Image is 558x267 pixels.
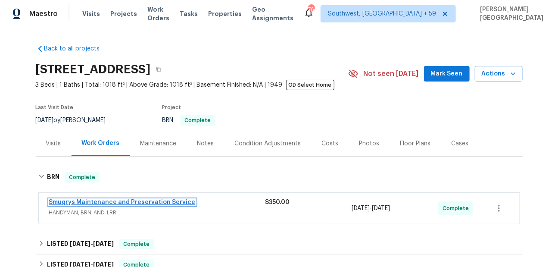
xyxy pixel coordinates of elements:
span: [DATE] [70,241,90,247]
span: $350.00 [265,199,290,205]
span: - [352,204,390,213]
span: Complete [181,118,215,123]
span: Southwest, [GEOGRAPHIC_DATA] + 59 [328,9,436,18]
span: OD Select Home [286,80,334,90]
a: Smugrys Maintenance and Preservation Service [49,199,196,205]
h6: LISTED [47,239,114,249]
button: Mark Seen [424,66,470,82]
a: Back to all projects [36,44,118,53]
span: Projects [110,9,137,18]
span: [DATE] [36,117,54,123]
span: HANDYMAN, BRN_AND_LRR [49,208,265,217]
span: Complete [443,204,472,213]
button: Actions [475,66,523,82]
span: Properties [208,9,242,18]
div: Maintenance [140,139,177,148]
div: Cases [452,139,469,148]
div: Condition Adjustments [235,139,301,148]
span: [DATE] [93,241,114,247]
span: Mark Seen [431,69,463,79]
span: Complete [65,173,99,182]
div: Floor Plans [400,139,431,148]
h6: BRN [47,172,59,182]
button: Copy Address [151,62,166,77]
span: Geo Assignments [252,5,293,22]
span: Not seen [DATE] [364,69,419,78]
span: Last Visit Date [36,105,74,110]
span: Complete [120,240,153,248]
div: Work Orders [82,139,120,148]
div: Visits [46,139,61,148]
span: 3 Beds | 1 Baths | Total: 1018 ft² | Above Grade: 1018 ft² | Basement Finished: N/A | 1949 [36,81,348,89]
span: Visits [82,9,100,18]
div: BRN Complete [36,163,523,191]
span: Tasks [180,11,198,17]
span: [DATE] [352,205,370,211]
span: Actions [482,69,516,79]
div: Costs [322,139,339,148]
div: 764 [308,5,314,14]
span: Work Orders [147,5,169,22]
span: BRN [162,117,215,123]
span: [DATE] [372,205,390,211]
span: Maestro [29,9,58,18]
span: [PERSON_NAME][GEOGRAPHIC_DATA] [477,5,545,22]
div: LISTED [DATE]-[DATE]Complete [36,234,523,254]
span: Project [162,105,181,110]
span: - [70,241,114,247]
div: by [PERSON_NAME] [36,115,116,126]
div: Notes [197,139,214,148]
h2: [STREET_ADDRESS] [36,65,151,74]
div: Photos [359,139,380,148]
